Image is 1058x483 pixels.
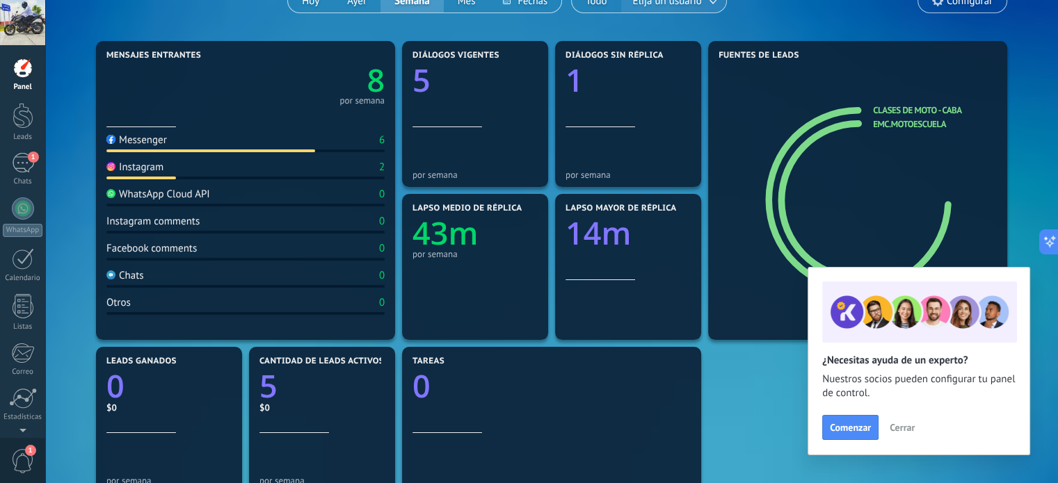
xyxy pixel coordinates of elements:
img: Chats [106,270,115,279]
div: por semana [339,97,385,104]
div: Estadísticas [3,413,43,422]
span: Lapso mayor de réplica [566,204,676,213]
span: 1 [25,445,36,456]
div: Facebook comments [106,242,197,255]
div: 0 [379,269,385,282]
div: 0 [379,215,385,228]
a: 5 [259,365,385,407]
div: Otros [106,296,131,309]
div: Instagram comments [106,215,200,228]
a: 14m [566,212,691,254]
div: 2 [379,161,385,174]
img: Instagram [106,162,115,171]
span: Diálogos vigentes [412,51,499,60]
div: Chats [3,177,43,186]
button: Cerrar [883,417,921,438]
a: emc.motoescuela [873,118,946,130]
div: 0 [379,242,385,255]
div: Correo [3,368,43,377]
span: Cantidad de leads activos [259,357,384,366]
span: Tareas [412,357,444,366]
span: Cerrar [890,423,915,432]
div: Leads [3,133,43,142]
span: Leads ganados [106,357,177,366]
span: Diálogos sin réplica [566,51,664,60]
div: por semana [412,249,538,259]
a: 0 [106,365,232,407]
div: Calendario [3,274,43,283]
img: WhatsApp Cloud API [106,189,115,198]
text: 5 [412,59,431,101]
div: Chats [106,269,144,282]
text: 1 [566,59,584,101]
div: por semana [566,170,691,180]
button: Comenzar [822,415,879,440]
span: Mensajes entrantes [106,51,201,60]
span: Comenzar [830,423,871,432]
div: 6 [379,133,385,147]
span: Fuentes de leads [719,51,799,60]
a: 0 [412,365,691,407]
text: 43m [412,212,478,254]
div: WhatsApp [3,224,42,237]
div: Messenger [106,133,167,147]
img: Messenger [106,135,115,144]
a: Clases de Moto - CABA [873,104,961,116]
div: 0 [379,188,385,201]
div: 0 [379,296,385,309]
text: 0 [106,365,125,407]
text: 14m [566,212,631,254]
span: Nuestros socios pueden configurar tu panel de control. [822,373,1016,400]
div: $0 [259,402,385,414]
div: Panel [3,83,43,92]
div: WhatsApp Cloud API [106,188,210,201]
a: 8 [246,59,385,101]
h2: ¿Necesitas ayuda de un experto? [822,354,1016,367]
span: 1 [28,152,39,163]
div: Instagram [106,161,163,174]
text: 5 [259,365,278,407]
span: Lapso medio de réplica [412,204,522,213]
div: por semana [412,170,538,180]
text: 8 [367,59,385,101]
div: Listas [3,322,43,331]
div: $0 [106,402,232,414]
text: 0 [412,365,431,407]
